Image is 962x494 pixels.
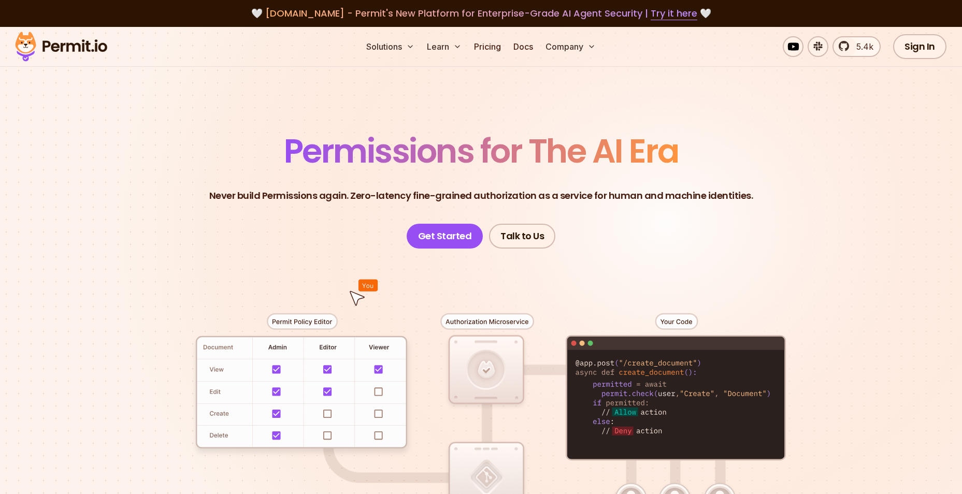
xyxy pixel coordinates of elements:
[850,40,873,53] span: 5.4k
[489,224,555,249] a: Talk to Us
[25,6,937,21] div: 🤍 🤍
[10,29,112,64] img: Permit logo
[509,36,537,57] a: Docs
[893,34,946,59] a: Sign In
[407,224,483,249] a: Get Started
[423,36,466,57] button: Learn
[470,36,505,57] a: Pricing
[209,188,753,203] p: Never build Permissions again. Zero-latency fine-grained authorization as a service for human and...
[832,36,881,57] a: 5.4k
[265,7,697,20] span: [DOMAIN_NAME] - Permit's New Platform for Enterprise-Grade AI Agent Security |
[651,7,697,20] a: Try it here
[541,36,600,57] button: Company
[284,128,679,174] span: Permissions for The AI Era
[362,36,419,57] button: Solutions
